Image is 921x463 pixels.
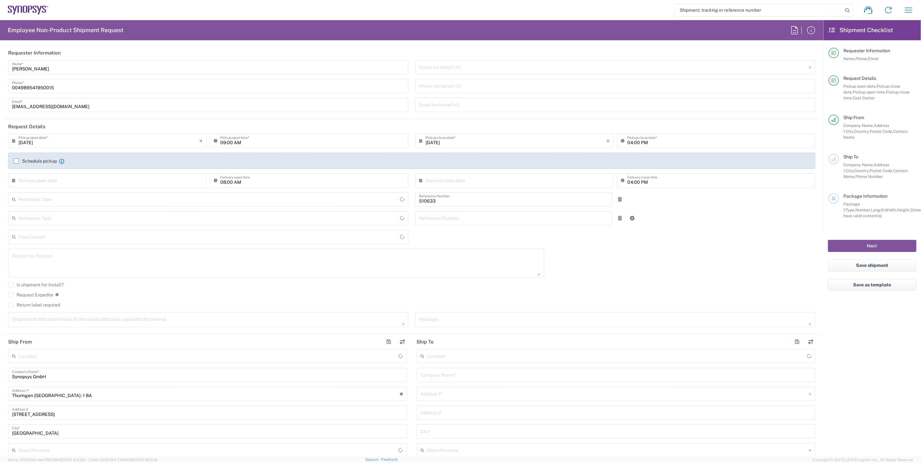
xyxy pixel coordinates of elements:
[615,214,624,223] a: Remove Reference
[870,168,893,173] span: Postal Code,
[89,458,158,462] span: Client: 2025.18.0-7346316
[855,56,868,61] span: Phone,
[8,26,123,34] h2: Employee Non-Product Shipment Request
[855,174,883,179] span: Phone Number
[8,458,86,462] span: Server: 2025.18.0-4e47823f9d1
[828,259,916,271] button: Save shipment
[199,136,203,146] i: ×
[132,458,158,462] span: [DATE] 08:10:16
[846,129,854,134] span: City,
[843,162,874,167] span: Company Name,
[843,115,864,120] span: Ship From
[675,4,843,16] input: Shipment, tracking or reference number
[14,158,57,164] label: Schedule pickup
[843,154,858,159] span: Ship To
[8,292,53,297] label: Request Expedite
[871,207,885,212] span: Length,
[828,279,916,291] button: Save as template
[843,76,876,81] span: Request Details
[8,123,45,130] h2: Request Details
[628,214,637,223] a: Add Reference
[853,90,886,94] span: Pickup open time,
[60,458,86,462] span: [DATE] 10:23:21
[365,457,381,461] a: Support
[885,207,897,212] span: Width,
[381,457,398,461] a: Feedback
[870,129,893,134] span: Postal Code,
[854,129,870,134] span: Country,
[846,168,854,173] span: City,
[615,195,624,204] a: Remove Reference
[843,194,888,199] span: Package Information
[846,207,855,212] span: Type,
[843,56,855,61] span: Name,
[606,136,610,146] i: ×
[8,339,32,345] h2: Ship From
[843,84,876,89] span: Pickup open date,
[8,50,61,56] h2: Requester Information
[813,457,913,463] span: Copyright © [DATE]-[DATE] Agistix Inc., All Rights Reserved
[828,240,916,252] button: Next
[853,95,875,100] span: Cost Center
[843,48,890,53] span: Requester Information
[417,339,434,345] h2: Ship To
[855,207,871,212] span: Number,
[843,123,874,128] span: Company Name,
[829,26,893,34] h2: Shipment Checklist
[854,168,870,173] span: Country,
[8,302,60,307] label: Return label required
[8,282,64,287] label: Is shipment for Install?
[843,202,860,212] span: Package 1:
[868,56,879,61] span: Email
[897,207,911,212] span: Height,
